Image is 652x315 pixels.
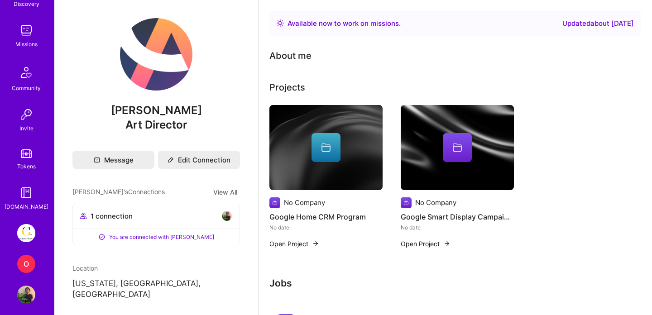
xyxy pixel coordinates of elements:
[72,104,240,117] span: [PERSON_NAME]
[17,224,35,242] img: Guidepoint: Client Platform
[269,223,383,232] div: No date
[415,198,456,207] div: No Company
[401,239,451,248] button: Open Project
[72,263,240,273] div: Location
[80,213,87,220] i: icon Collaborator
[269,197,280,208] img: Company logo
[15,255,38,273] a: O
[98,234,105,241] i: icon ConnectedPositive
[168,157,174,163] i: icon Edit
[401,211,514,223] h4: Google Smart Display Campaigns
[211,187,240,197] button: View All
[5,202,48,211] div: [DOMAIN_NAME]
[17,255,35,273] div: O
[120,18,192,91] img: User Avatar
[19,124,34,133] div: Invite
[401,223,514,232] div: No date
[72,203,240,245] button: 1 connectionavatarYou are connected with [PERSON_NAME]
[277,19,284,27] img: Availability
[91,211,133,221] span: 1 connection
[72,278,240,300] p: [US_STATE], [GEOGRAPHIC_DATA], [GEOGRAPHIC_DATA]
[562,18,634,29] div: Updated about [DATE]
[312,240,319,247] img: arrow-right
[288,18,401,29] div: Available now to work on missions .
[269,105,383,190] img: cover
[284,198,325,207] div: No Company
[15,224,38,242] a: Guidepoint: Client Platform
[109,232,214,242] span: You are connected with [PERSON_NAME]
[269,211,383,223] h4: Google Home CRM Program
[17,286,35,304] img: User Avatar
[94,157,100,163] i: icon Mail
[401,105,514,190] img: cover
[269,239,319,248] button: Open Project
[17,21,35,39] img: teamwork
[17,105,35,124] img: Invite
[17,184,35,202] img: guide book
[21,149,32,158] img: tokens
[443,240,451,247] img: arrow-right
[401,197,412,208] img: Company logo
[269,49,312,62] div: About me
[17,162,36,171] div: Tokens
[221,210,232,221] img: avatar
[15,286,38,304] a: User Avatar
[269,81,305,94] div: Projects
[15,39,38,49] div: Missions
[72,151,154,169] button: Message
[72,187,165,197] span: [PERSON_NAME]'s Connections
[15,62,37,83] img: Community
[269,277,623,289] h3: Jobs
[125,118,187,131] span: Art Director
[158,151,240,169] button: Edit Connection
[12,83,41,93] div: Community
